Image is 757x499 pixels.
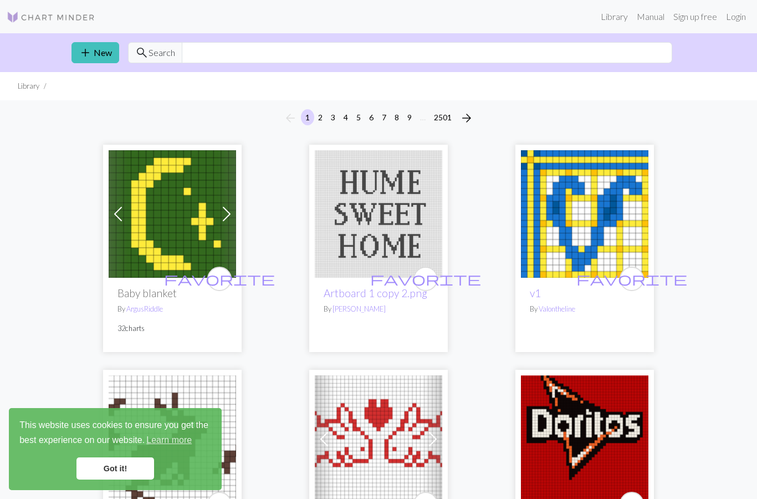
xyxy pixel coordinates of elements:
[539,304,575,313] a: Valontheline
[413,267,438,291] button: favourite
[315,150,442,278] img: Artboard 1 copy 2.png
[390,109,403,125] button: 8
[521,432,648,443] a: doritos.jpg
[315,207,442,218] a: Artboard 1 copy 2.png
[365,109,378,125] button: 6
[669,6,722,28] a: Sign up free
[19,419,211,449] span: This website uses cookies to ensure you get the best experience on our website.
[576,270,687,287] span: favorite
[9,408,222,490] div: cookieconsent
[333,304,386,313] a: [PERSON_NAME]
[521,207,648,218] a: v1
[279,109,478,127] nav: Page navigation
[135,45,149,60] span: search
[403,109,416,125] button: 9
[456,109,478,127] button: Next
[71,42,119,63] a: New
[315,432,442,443] a: Bunnies in Love <3
[620,267,644,291] button: favourite
[530,287,541,299] a: v1
[460,110,473,126] span: arrow_forward
[429,109,456,125] button: 2501
[370,268,481,290] i: favourite
[377,109,391,125] button: 7
[117,323,227,334] p: 32 charts
[7,11,95,24] img: Logo
[164,270,275,287] span: favorite
[632,6,669,28] a: Manual
[596,6,632,28] a: Library
[722,6,750,28] a: Login
[164,268,275,290] i: favourite
[145,432,193,449] a: learn more about cookies
[301,109,314,125] button: 1
[530,304,640,314] p: By
[18,81,39,91] li: Library
[339,109,352,125] button: 4
[79,45,92,60] span: add
[521,150,648,278] img: v1
[149,46,175,59] span: Search
[324,287,427,299] a: Artboard 1 copy 2.png
[460,111,473,125] i: Next
[314,109,327,125] button: 2
[76,457,154,480] a: dismiss cookie message
[576,268,687,290] i: favourite
[370,270,481,287] span: favorite
[126,304,163,313] a: ArgusRiddle
[109,150,236,278] img: Moon
[324,304,433,314] p: By
[352,109,365,125] button: 5
[207,267,232,291] button: favourite
[117,287,227,299] h2: Baby blanket
[117,304,227,314] p: By
[109,207,236,218] a: Moon
[326,109,340,125] button: 3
